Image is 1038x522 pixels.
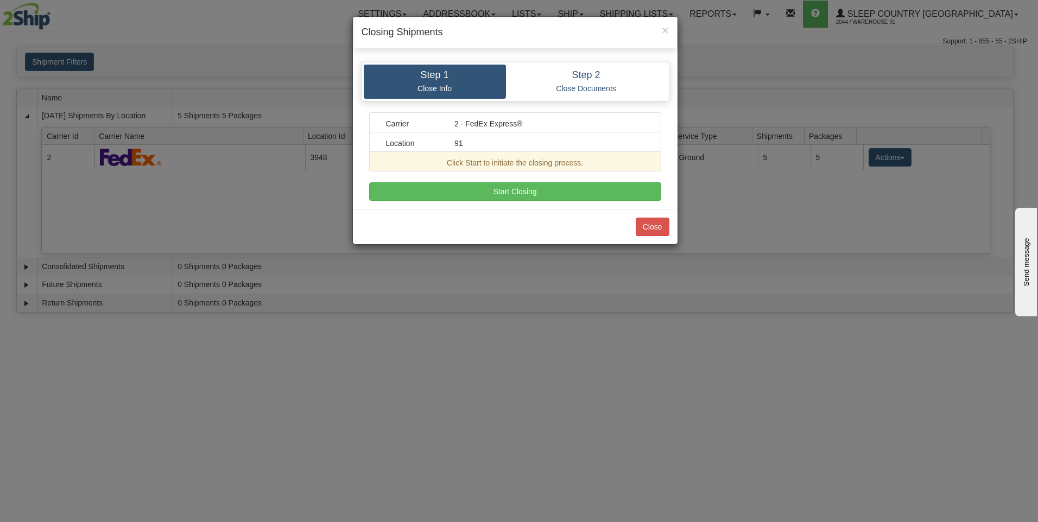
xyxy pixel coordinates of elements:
div: 91 [446,138,653,149]
iframe: chat widget [1013,206,1037,316]
h4: Closing Shipments [362,26,669,40]
div: Carrier [378,118,447,129]
p: Close Info [372,84,498,93]
a: Step 2 Close Documents [506,65,667,99]
a: Step 1 Close Info [364,65,506,99]
p: Close Documents [514,84,659,93]
button: Close [636,218,669,236]
button: Close [662,24,668,36]
div: Send message [8,9,100,17]
div: Location [378,138,447,149]
div: Click Start to initiate the closing process. [378,157,653,168]
span: × [662,24,668,36]
div: 2 - FedEx Express® [446,118,653,129]
button: Start Closing [369,182,661,201]
h4: Step 2 [514,70,659,81]
h4: Step 1 [372,70,498,81]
